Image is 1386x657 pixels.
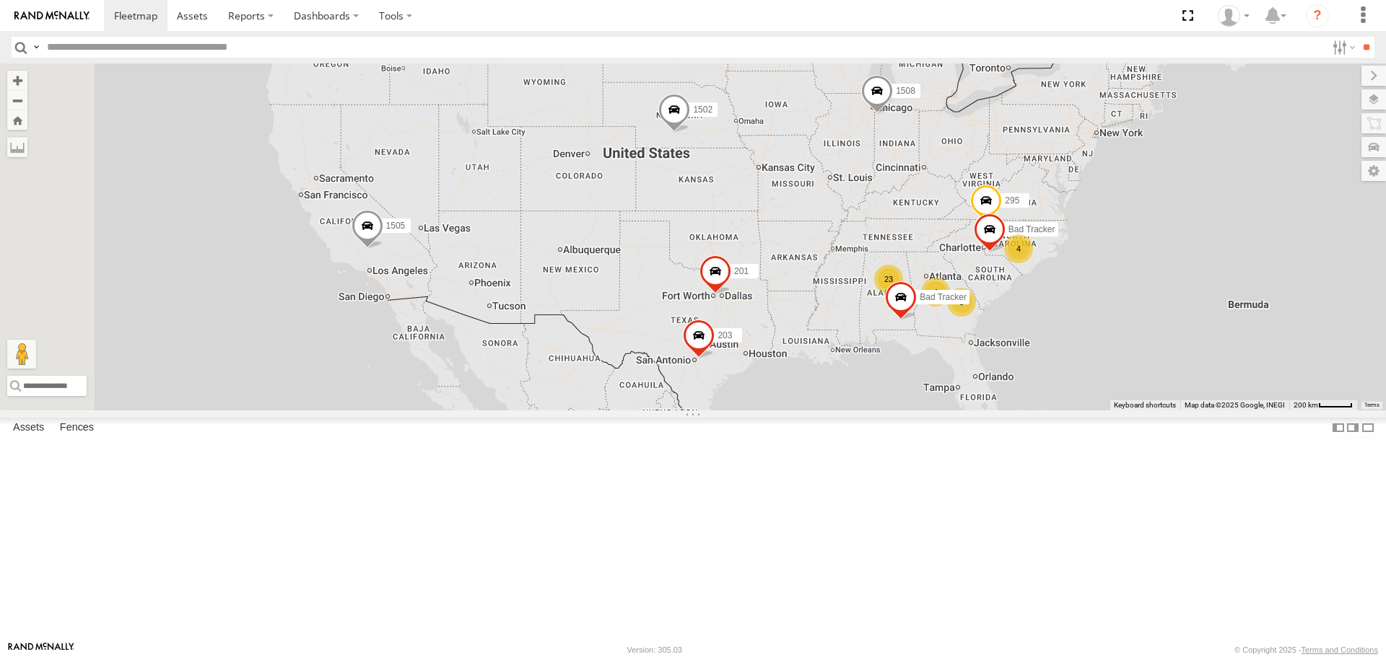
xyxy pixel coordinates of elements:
i: ? [1306,4,1329,27]
button: Map Scale: 200 km per 44 pixels [1289,400,1357,410]
span: Map data ©2025 Google, INEGI [1185,401,1285,409]
span: 203 [718,330,732,340]
label: Search Filter Options [1327,37,1358,58]
img: rand-logo.svg [14,11,90,21]
span: 295 [1005,195,1019,206]
button: Zoom in [7,71,27,90]
a: Terms [1364,402,1380,407]
label: Dock Summary Table to the Right [1346,418,1360,438]
div: © Copyright 2025 - [1234,645,1378,654]
label: Dock Summary Table to the Left [1331,418,1346,438]
span: 201 [734,267,749,277]
label: Measure [7,137,27,157]
span: 1508 [896,87,915,97]
label: Search Query [30,37,42,58]
label: Hide Summary Table [1361,418,1375,438]
span: Bad Tracker [1008,224,1055,234]
a: Terms and Conditions [1302,645,1378,654]
div: EDWARD EDMONDSON [1213,5,1255,27]
button: Keyboard shortcuts [1114,400,1176,410]
div: Version: 305.03 [627,645,682,654]
button: Zoom out [7,90,27,110]
button: Drag Pegman onto the map to open Street View [7,340,36,369]
button: Zoom Home [7,110,27,130]
span: Bad Tracker [920,293,967,303]
span: 1505 [386,221,406,232]
div: 4 [1004,234,1033,263]
div: 23 [874,265,903,294]
label: Fences [53,418,101,438]
span: 1502 [693,105,712,115]
div: 4 [921,278,950,307]
div: 5 [947,288,976,317]
span: 200 km [1294,401,1318,409]
label: Map Settings [1361,161,1386,181]
a: Visit our Website [8,643,74,657]
label: Assets [6,418,51,438]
